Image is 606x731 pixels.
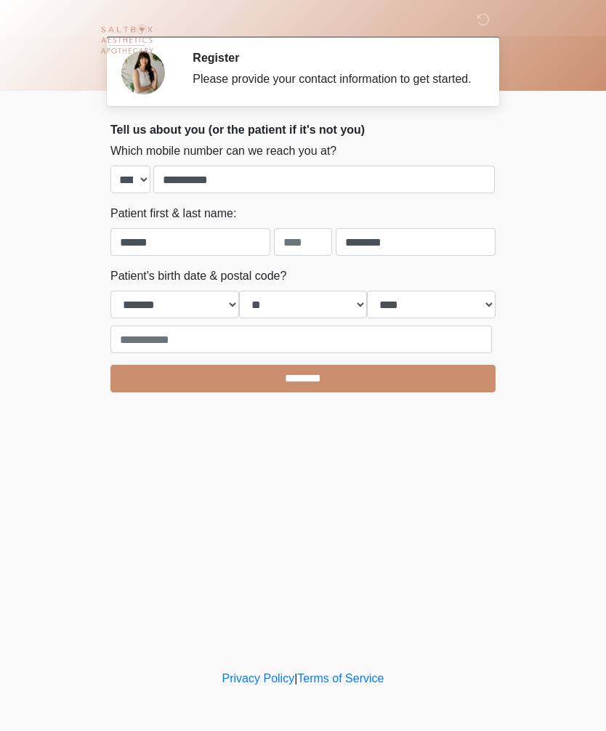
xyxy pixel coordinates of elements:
[110,205,236,222] label: Patient first & last name:
[110,123,496,137] h2: Tell us about you (or the patient if it's not you)
[297,672,384,684] a: Terms of Service
[110,142,336,160] label: Which mobile number can we reach you at?
[110,267,286,285] label: Patient's birth date & postal code?
[96,11,158,73] img: Saltbox Aesthetics Logo
[294,672,297,684] a: |
[222,672,295,684] a: Privacy Policy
